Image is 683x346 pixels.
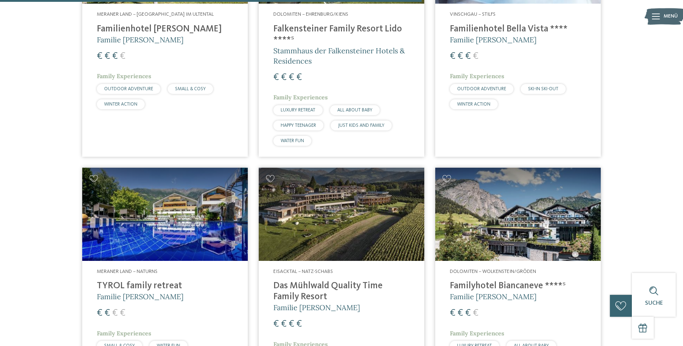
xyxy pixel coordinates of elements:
[281,138,304,143] span: WATER FUN
[120,52,125,61] span: €
[450,269,536,274] span: Dolomiten – Wolkenstein/Gröden
[450,308,455,318] span: €
[465,52,471,61] span: €
[645,300,663,306] span: Suche
[273,269,333,274] span: Eisacktal – Natz-Schabs
[281,123,316,128] span: HAPPY TEENAGER
[104,87,153,91] span: OUTDOOR ADVENTURE
[97,308,102,318] span: €
[450,281,586,292] h4: Familyhotel Biancaneve ****ˢ
[473,52,478,61] span: €
[450,292,536,301] span: Familie [PERSON_NAME]
[97,330,151,337] span: Family Experiences
[450,12,496,17] span: Vinschgau – Stilfs
[97,281,233,292] h4: TYROL family retreat
[296,73,302,82] span: €
[450,72,504,80] span: Family Experiences
[458,52,463,61] span: €
[458,308,463,318] span: €
[97,52,102,61] span: €
[450,24,586,35] h4: Familienhotel Bella Vista ****
[105,52,110,61] span: €
[259,168,424,261] img: Familienhotels gesucht? Hier findet ihr die besten!
[175,87,206,91] span: SMALL & COSY
[289,73,294,82] span: €
[105,308,110,318] span: €
[450,35,536,44] span: Familie [PERSON_NAME]
[273,12,348,17] span: Dolomiten – Ehrenburg/Kiens
[273,73,279,82] span: €
[112,308,118,318] span: €
[435,168,601,261] img: Familienhotels gesucht? Hier findet ihr die besten!
[281,319,287,329] span: €
[273,94,328,101] span: Family Experiences
[97,292,183,301] span: Familie [PERSON_NAME]
[281,73,287,82] span: €
[120,308,125,318] span: €
[337,108,372,113] span: ALL ABOUT BABY
[528,87,558,91] span: SKI-IN SKI-OUT
[296,319,302,329] span: €
[112,52,118,61] span: €
[457,102,490,107] span: WINTER ACTION
[273,303,360,312] span: Familie [PERSON_NAME]
[465,308,471,318] span: €
[97,269,158,274] span: Meraner Land – Naturns
[450,330,504,337] span: Family Experiences
[281,108,315,113] span: LUXURY RETREAT
[273,46,405,65] span: Stammhaus der Falkensteiner Hotels & Residences
[273,24,410,46] h4: Falkensteiner Family Resort Lido ****ˢ
[97,35,183,44] span: Familie [PERSON_NAME]
[97,12,214,17] span: Meraner Land – [GEOGRAPHIC_DATA] im Ultental
[338,123,384,128] span: JUST KIDS AND FAMILY
[289,319,294,329] span: €
[450,52,455,61] span: €
[82,168,248,261] img: Familien Wellness Residence Tyrol ****
[97,24,233,35] h4: Familienhotel [PERSON_NAME]
[273,319,279,329] span: €
[97,72,151,80] span: Family Experiences
[104,102,137,107] span: WINTER ACTION
[273,281,410,303] h4: Das Mühlwald Quality Time Family Resort
[473,308,478,318] span: €
[457,87,506,91] span: OUTDOOR ADVENTURE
